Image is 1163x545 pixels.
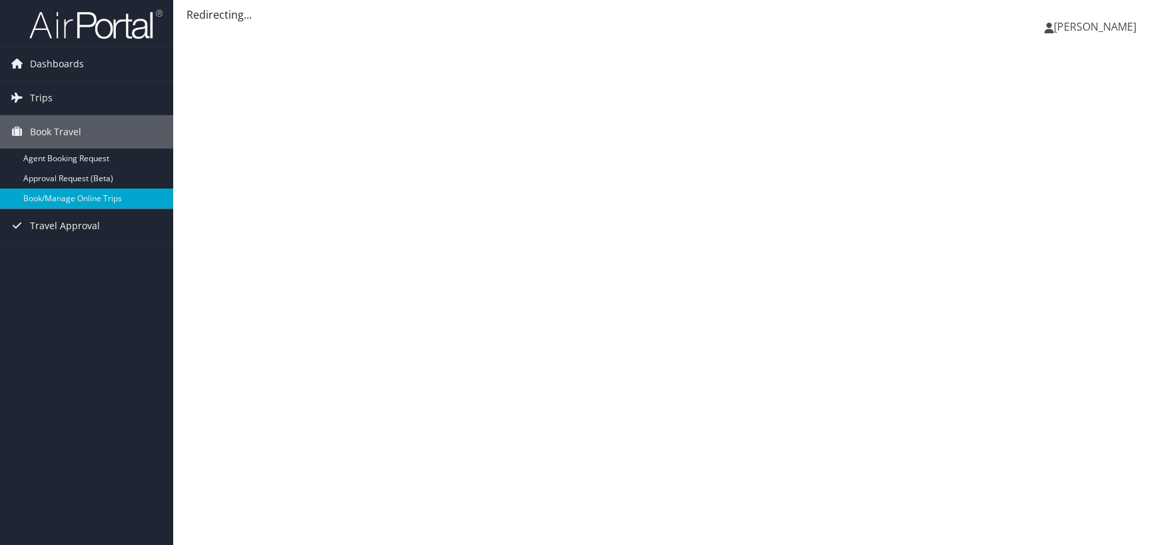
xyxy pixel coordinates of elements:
span: [PERSON_NAME] [1054,19,1136,34]
span: Book Travel [30,115,81,149]
span: Travel Approval [30,209,100,243]
span: Dashboards [30,47,84,81]
div: Redirecting... [187,7,1150,23]
img: airportal-logo.png [29,9,163,40]
span: Trips [30,81,53,115]
a: [PERSON_NAME] [1044,7,1150,47]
